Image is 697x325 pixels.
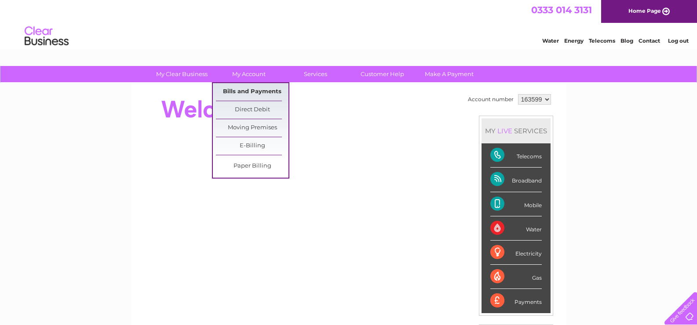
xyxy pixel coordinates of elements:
div: Broadband [490,168,542,192]
div: MY SERVICES [482,118,551,143]
a: Direct Debit [216,101,288,119]
a: Contact [639,37,660,44]
div: Electricity [490,241,542,265]
a: Bills and Payments [216,83,288,101]
a: 0333 014 3131 [531,4,592,15]
div: Payments [490,289,542,313]
a: Telecoms [589,37,615,44]
a: My Account [212,66,285,82]
a: My Clear Business [146,66,218,82]
a: Paper Billing [216,157,288,175]
a: Water [542,37,559,44]
td: Account number [466,92,516,107]
div: Telecoms [490,143,542,168]
a: Log out [668,37,689,44]
img: logo.png [24,23,69,50]
a: Customer Help [346,66,419,82]
a: Make A Payment [413,66,485,82]
a: Moving Premises [216,119,288,137]
a: Services [279,66,352,82]
div: Water [490,216,542,241]
div: Gas [490,265,542,289]
div: Mobile [490,192,542,216]
a: Blog [620,37,633,44]
div: LIVE [496,127,514,135]
div: Clear Business is a trading name of Verastar Limited (registered in [GEOGRAPHIC_DATA] No. 3667643... [141,5,557,43]
a: E-Billing [216,137,288,155]
a: Energy [564,37,584,44]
